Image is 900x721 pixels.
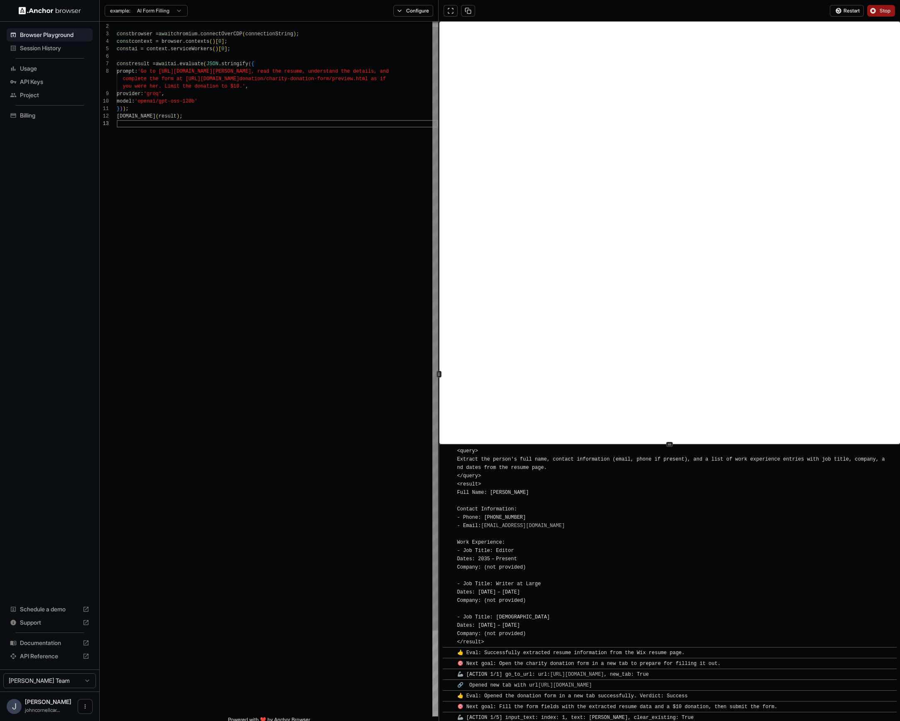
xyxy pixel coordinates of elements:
[457,423,885,645] span: 📄 <url> </url> <query> Extract the person's full name, contact information (email, phone if prese...
[447,670,451,679] span: ​
[20,44,89,52] span: Session History
[538,682,592,688] a: [URL][DOMAIN_NAME]
[457,704,777,710] span: 🎯 Next goal: Fill the form fields with the extracted resume data and a $10 donation, then submit ...
[245,83,248,89] span: ,
[447,703,451,711] span: ​
[78,699,93,714] button: Open menu
[221,39,224,44] span: ]
[100,38,109,45] div: 4
[100,98,109,105] div: 10
[117,69,137,74] span: prompt:
[224,46,227,52] span: ]
[447,660,451,668] span: ​
[174,31,243,37] span: chromium.connectOverCDP
[156,113,159,119] span: (
[293,31,296,37] span: )
[20,64,89,73] span: Usage
[251,61,254,67] span: {
[447,649,451,657] span: ​
[100,90,109,98] div: 9
[159,31,174,37] span: await
[123,76,239,82] span: complete the form at [URL][DOMAIN_NAME]
[447,681,451,689] span: ​
[25,698,71,705] span: John Carroll
[216,39,218,44] span: [
[117,61,132,67] span: const
[137,69,263,74] span: 'Go to [URL][DOMAIN_NAME][PERSON_NAME], re
[221,46,224,52] span: 0
[7,88,93,102] div: Project
[20,111,89,120] span: Billing
[393,5,434,17] button: Configure
[100,120,109,128] div: 13
[100,53,109,60] div: 6
[242,31,245,37] span: (
[135,98,197,104] span: 'openai/gpt-oss-120b'
[550,672,604,677] a: [URL][DOMAIN_NAME]
[123,106,125,112] span: )
[218,61,248,67] span: .stringify
[224,39,227,44] span: ;
[171,61,204,67] span: ai.evaluate
[117,31,132,37] span: const
[117,91,144,97] span: provider:
[100,23,109,30] div: 2
[227,46,230,52] span: ;
[117,98,135,104] span: model:
[7,109,93,122] div: Billing
[144,91,162,97] span: 'groq'
[7,62,93,75] div: Usage
[457,672,649,677] span: 🦾 [ACTION 1/1] go_to_url: url: , new_tab: True
[20,91,89,99] span: Project
[117,46,132,52] span: const
[20,652,79,660] span: API Reference
[218,46,221,52] span: [
[100,113,109,120] div: 12
[830,5,864,17] button: Restart
[7,616,93,629] div: Support
[7,75,93,88] div: API Keys
[100,30,109,38] div: 3
[457,650,685,656] span: 👍 Eval: Successfully extracted resume information from the Wix resume page.
[206,61,218,67] span: JSON
[132,61,156,67] span: result =
[25,707,60,713] span: johncornellcarroll@gmail.com
[20,31,89,39] span: Browser Playground
[110,7,130,14] span: example:
[457,693,688,699] span: 👍 Eval: Opened the donation form in a new tab successfully. Verdict: Success
[120,106,123,112] span: )
[126,106,129,112] span: ;
[457,715,694,721] span: 🦾 [ACTION 1/5] input_text: index: 1, text: [PERSON_NAME], clear_existing: True
[7,28,93,42] div: Browser Playground
[100,68,109,75] div: 8
[20,605,79,613] span: Schedule a demo
[177,113,179,119] span: )
[159,113,177,119] span: result
[7,42,93,55] div: Session History
[20,618,79,627] span: Support
[204,61,206,67] span: (
[218,39,221,44] span: 0
[461,5,475,17] button: Copy session ID
[156,61,171,67] span: await
[245,31,293,37] span: connectionString
[117,106,120,112] span: }
[239,76,386,82] span: donation/charity-donation-form/preview.html as if
[7,636,93,650] div: Documentation
[248,61,251,67] span: (
[447,692,451,700] span: ​
[7,650,93,663] div: API Reference
[117,39,132,44] span: const
[209,39,212,44] span: (
[880,7,891,14] span: Stop
[100,60,109,68] div: 7
[20,78,89,86] span: API Keys
[20,639,79,647] span: Documentation
[132,39,209,44] span: context = browser.contexts
[444,5,458,17] button: Open in full screen
[100,45,109,53] div: 5
[481,523,565,529] a: [EMAIL_ADDRESS][DOMAIN_NAME]
[867,5,895,17] button: Stop
[212,46,215,52] span: (
[19,7,81,15] img: Anchor Logo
